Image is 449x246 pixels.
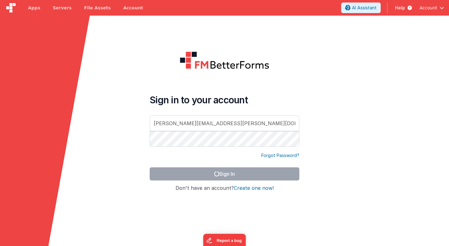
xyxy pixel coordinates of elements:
[234,185,274,191] button: Create one now!
[395,5,405,11] span: Help
[261,152,299,159] a: Forgot Password?
[150,116,299,131] input: Email Address
[352,5,377,11] span: AI Assistant
[150,167,299,180] button: Sign In
[419,5,437,11] span: Account
[419,5,444,11] button: Account
[150,185,299,191] h4: Don't have an account?
[341,2,381,13] button: AI Assistant
[150,94,299,106] h4: Sign in to your account
[84,5,111,11] span: File Assets
[28,5,40,11] span: Apps
[53,5,71,11] span: Servers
